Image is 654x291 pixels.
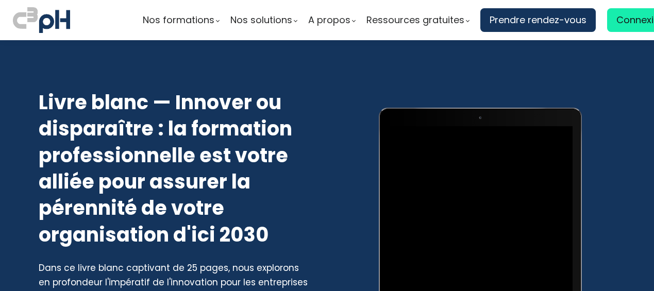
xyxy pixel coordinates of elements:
[230,12,292,28] span: Nos solutions
[490,12,586,28] span: Prendre rendez-vous
[308,12,350,28] span: A propos
[39,89,310,248] h2: Livre blanc — Innover ou disparaître : la formation professionnelle est votre alliée pour assurer...
[143,12,214,28] span: Nos formations
[366,12,464,28] span: Ressources gratuites
[480,8,596,32] a: Prendre rendez-vous
[13,5,70,35] img: logo C3PH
